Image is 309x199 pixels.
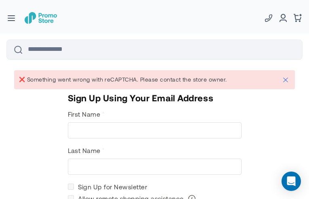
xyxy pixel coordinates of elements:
a: Phone [264,13,273,23]
a: store logo [25,12,57,23]
span: First Name [68,110,101,118]
div: Something went wrong with reCAPTCHA. Please contact the store owner. [27,76,282,83]
span: Sign Up for Newsletter [78,183,147,191]
div: Open Intercom Messenger [282,172,301,191]
h1: Sign Up Using Your Email Address [68,93,242,102]
img: Promotional Merchandise [25,12,57,23]
span: Last Name [68,147,101,154]
button: Close Message [282,76,289,83]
